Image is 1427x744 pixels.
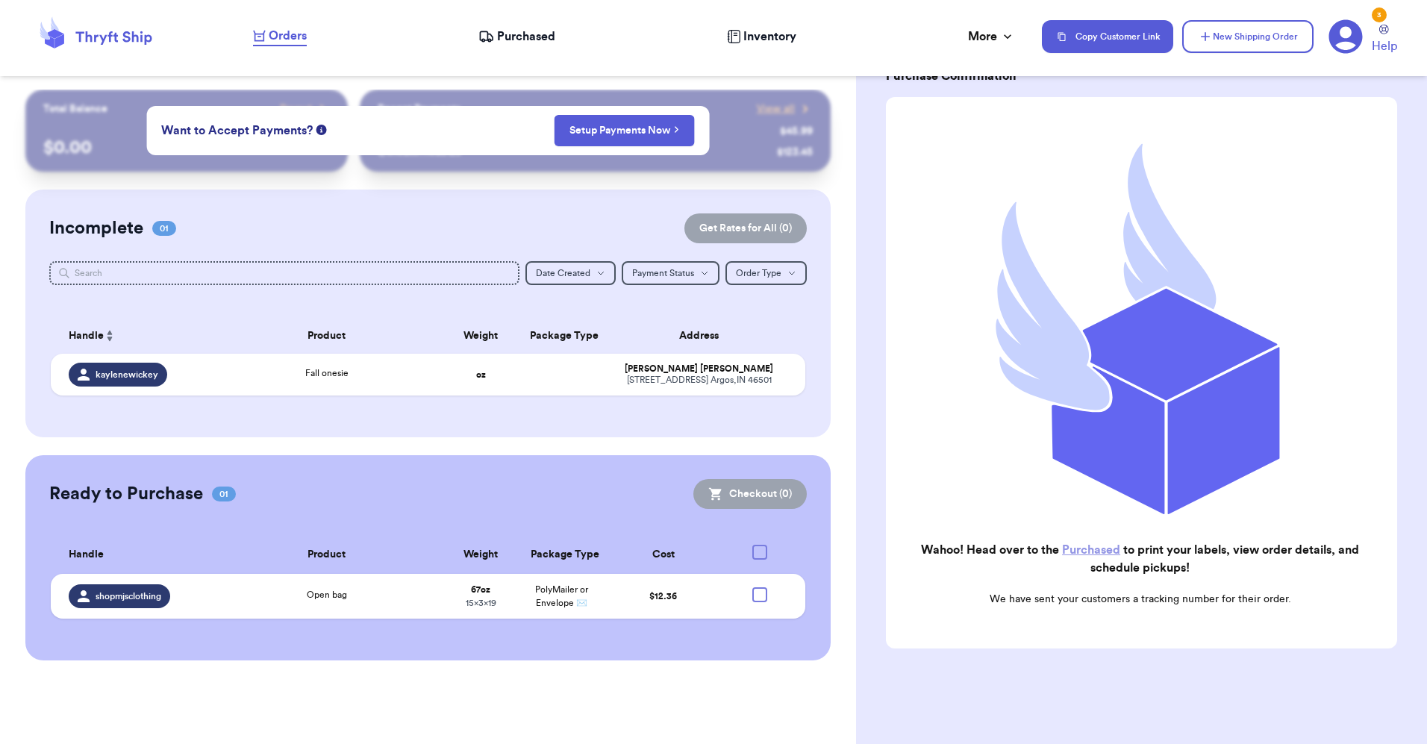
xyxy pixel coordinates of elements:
button: Payment Status [622,261,719,285]
button: Copy Customer Link [1042,20,1173,53]
button: New Shipping Order [1182,20,1314,53]
a: 3 [1328,19,1363,54]
input: Search [49,261,519,285]
span: Help [1372,37,1397,55]
th: Cost [602,536,724,574]
p: Total Balance [43,101,107,116]
span: 01 [212,487,236,501]
span: kaylenewickey [96,369,158,381]
button: Date Created [525,261,616,285]
a: Purchased [1062,544,1120,556]
div: [PERSON_NAME] [PERSON_NAME] [611,363,787,375]
a: View all [757,101,813,116]
span: Date Created [536,269,590,278]
span: 01 [152,221,176,236]
span: Payment Status [632,269,694,278]
span: PolyMailer or Envelope ✉️ [535,585,588,607]
th: Package Type [521,318,602,354]
a: Orders [253,27,307,46]
span: Handle [69,547,104,563]
strong: oz [476,370,486,379]
a: Payout [280,101,330,116]
div: 3 [1372,7,1387,22]
strong: 67 oz [471,585,490,594]
button: Sort ascending [104,327,116,345]
p: $ 0.00 [43,136,329,160]
span: Orders [269,27,307,45]
button: Order Type [725,261,807,285]
span: Purchased [497,28,555,46]
span: Handle [69,328,104,344]
h2: Ready to Purchase [49,482,203,506]
th: Weight [440,536,522,574]
th: Product [213,318,440,354]
button: Checkout (0) [693,479,807,509]
span: Open bag [307,590,347,599]
th: Package Type [522,536,603,574]
th: Product [213,536,440,574]
button: Setup Payments Now [554,115,695,146]
th: Address [602,318,805,354]
span: Fall onesie [305,369,349,378]
a: Purchased [478,28,555,46]
span: shopmjsclothing [96,590,161,602]
div: $ 123.45 [777,145,813,160]
button: Get Rates for All (0) [684,213,807,243]
span: Inventory [743,28,796,46]
span: 15 x 3 x 19 [466,598,496,607]
span: Want to Accept Payments? [161,122,313,140]
span: Order Type [736,269,781,278]
a: Help [1372,25,1397,55]
h2: Wahoo! Head over to the to print your labels, view order details, and schedule pickups! [898,541,1382,577]
div: [STREET_ADDRESS] Argos , IN 46501 [611,375,787,386]
a: Setup Payments Now [569,123,679,138]
div: More [968,28,1015,46]
div: $ 45.99 [780,124,813,139]
h2: Incomplete [49,216,143,240]
a: Inventory [727,28,796,46]
span: Payout [280,101,312,116]
span: $ 12.36 [649,592,677,601]
h3: Purchase Confirmation [886,67,1397,85]
p: We have sent your customers a tracking number for their order. [898,592,1382,607]
th: Weight [440,318,522,354]
p: Recent Payments [378,101,460,116]
span: View all [757,101,795,116]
